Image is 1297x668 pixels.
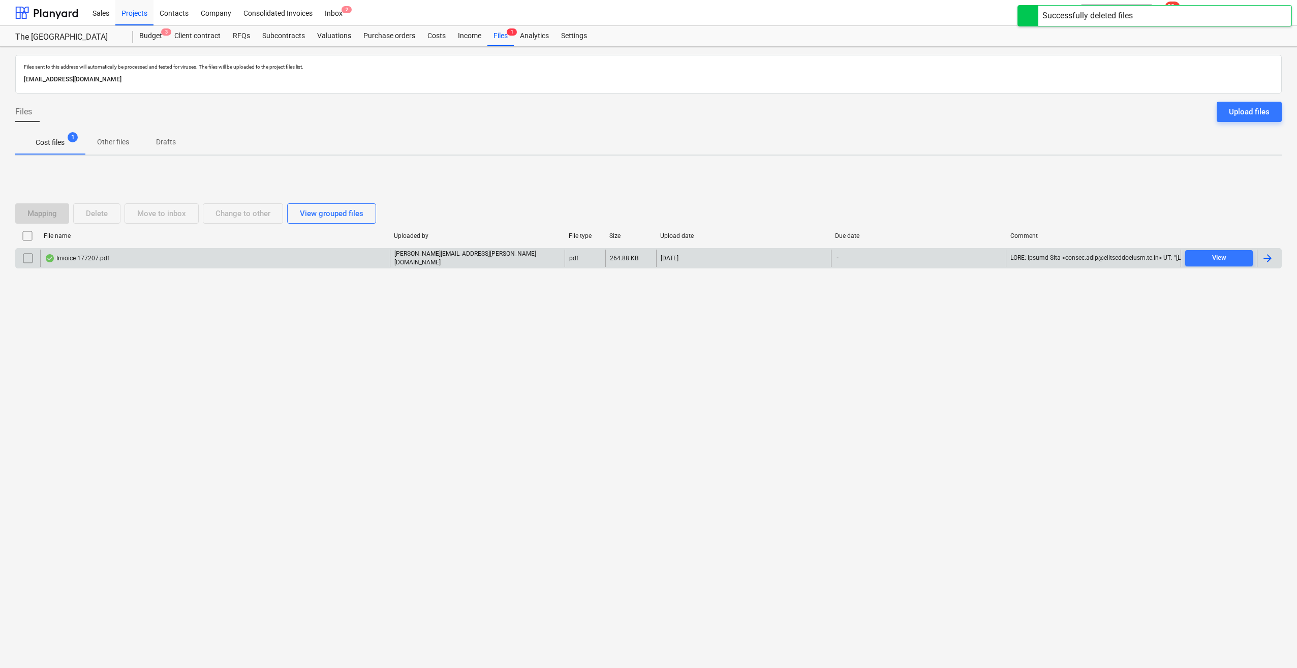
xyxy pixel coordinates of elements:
p: [EMAIL_ADDRESS][DOMAIN_NAME] [24,74,1273,85]
span: 1 [68,132,78,142]
span: 2 [342,6,352,13]
p: [PERSON_NAME][EMAIL_ADDRESS][PERSON_NAME][DOMAIN_NAME] [394,250,561,267]
p: Drafts [153,137,178,147]
div: Upload files [1229,105,1270,118]
div: File type [569,232,601,239]
a: Income [452,26,487,46]
div: [DATE] [661,255,678,262]
span: 3 [161,28,171,36]
p: Cost files [36,137,65,148]
span: 1 [507,28,517,36]
div: Files [487,26,514,46]
div: The [GEOGRAPHIC_DATA] [15,32,121,43]
p: Other files [97,137,129,147]
div: OCR finished [45,254,55,262]
a: Analytics [514,26,555,46]
div: View [1212,252,1226,264]
button: View [1185,250,1253,266]
div: 264.88 KB [610,255,638,262]
a: Budget3 [133,26,168,46]
div: Due date [835,232,1002,239]
a: Subcontracts [256,26,311,46]
a: Files1 [487,26,514,46]
a: Valuations [311,26,357,46]
div: Comment [1010,232,1177,239]
a: Client contract [168,26,227,46]
span: - [836,254,840,262]
p: Files sent to this address will automatically be processed and tested for viruses. The files will... [24,64,1273,70]
span: Files [15,106,32,118]
div: View grouped files [300,207,363,220]
div: Uploaded by [394,232,561,239]
a: Settings [555,26,593,46]
div: Budget [133,26,168,46]
div: Size [609,232,652,239]
button: Upload files [1217,102,1282,122]
div: File name [44,232,386,239]
a: Purchase orders [357,26,421,46]
div: Invoice 177207.pdf [45,254,109,262]
button: View grouped files [287,203,376,224]
div: Successfully deleted files [1042,10,1133,22]
div: pdf [569,255,578,262]
iframe: Chat Widget [1246,619,1297,668]
div: Upload date [660,232,827,239]
a: Costs [421,26,452,46]
a: RFQs [227,26,256,46]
